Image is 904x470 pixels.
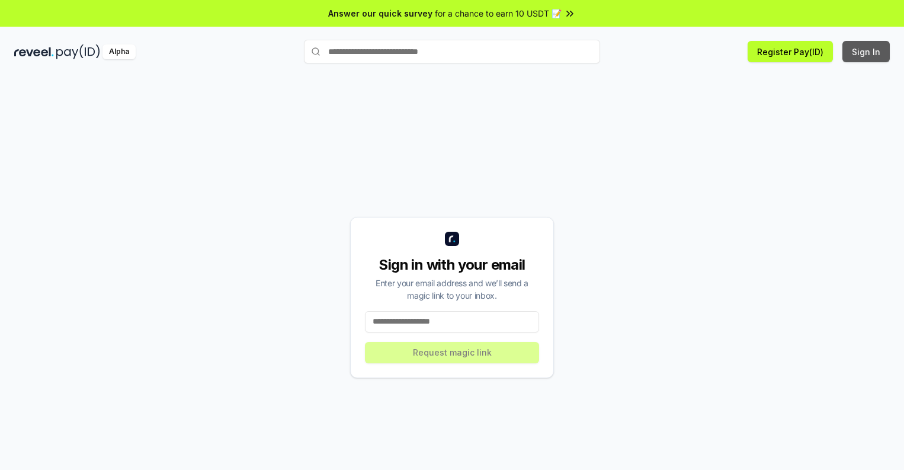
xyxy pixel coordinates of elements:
[365,255,539,274] div: Sign in with your email
[435,7,562,20] span: for a chance to earn 10 USDT 📝
[328,7,432,20] span: Answer our quick survey
[14,44,54,59] img: reveel_dark
[842,41,890,62] button: Sign In
[102,44,136,59] div: Alpha
[56,44,100,59] img: pay_id
[748,41,833,62] button: Register Pay(ID)
[365,277,539,302] div: Enter your email address and we’ll send a magic link to your inbox.
[445,232,459,246] img: logo_small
